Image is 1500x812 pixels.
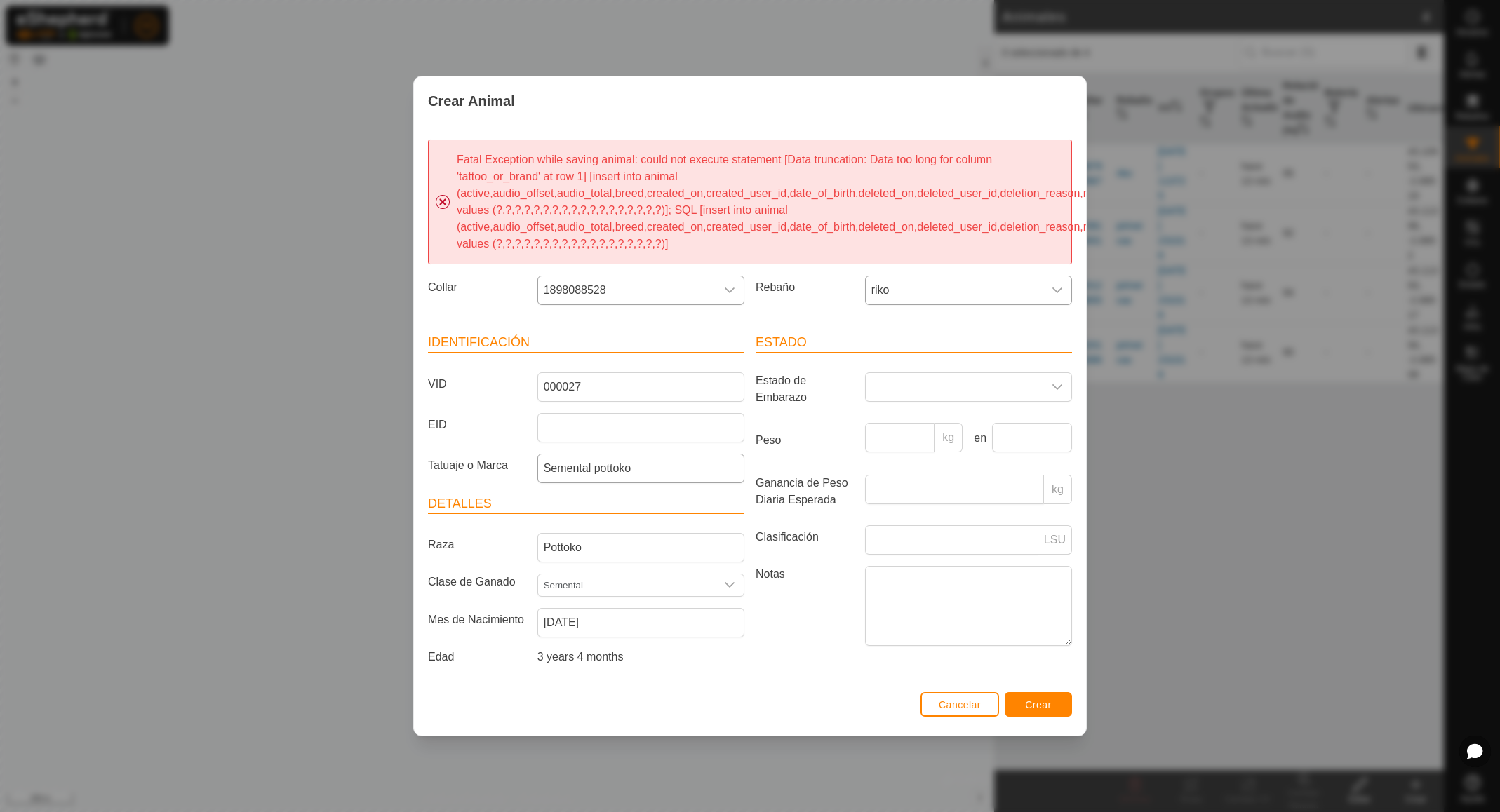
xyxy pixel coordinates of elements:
[750,566,859,645] label: Notas
[1044,475,1072,504] p-inputgroup-addon: kg
[1005,692,1072,717] button: Crear
[422,533,532,557] label: Raza
[968,430,986,447] label: en
[1025,699,1052,710] span: Crear
[428,494,744,514] header: Detalles
[428,90,515,111] span: Crear Animal
[422,372,532,396] label: VID
[422,574,532,591] label: Clase de Ganado
[428,140,1072,264] div: Fatal Exception while saving animal: could not execute statement [Data truncation: Data too long ...
[920,692,999,717] button: Cancelar
[1043,276,1071,304] div: dropdown trigger
[716,574,744,596] div: dropdown trigger
[939,699,981,710] span: Cancelar
[538,276,716,304] span: 1898088528
[750,525,859,549] label: Clasificación
[422,454,532,478] label: Tatuaje o Marca
[756,333,1072,353] header: Estado
[750,276,859,299] label: Rebaño
[1038,525,1072,555] p-inputgroup-addon: LSU
[750,372,859,406] label: Estado de Embarazo
[866,276,1043,304] span: riko
[716,276,744,304] div: dropdown trigger
[750,475,859,508] label: Ganancia de Peso Diaria Esperada
[422,608,532,632] label: Mes de Nacimiento
[422,649,532,665] label: Edad
[750,423,859,458] label: Peso
[428,333,744,353] header: Identificación
[1043,373,1071,401] div: dropdown trigger
[422,276,532,299] label: Collar
[935,423,963,452] p-inputgroup-addon: kg
[422,413,532,437] label: EID
[538,574,716,596] input: Seleccione o ingrese una Clase de Ganado
[537,651,624,663] span: 3 years 4 months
